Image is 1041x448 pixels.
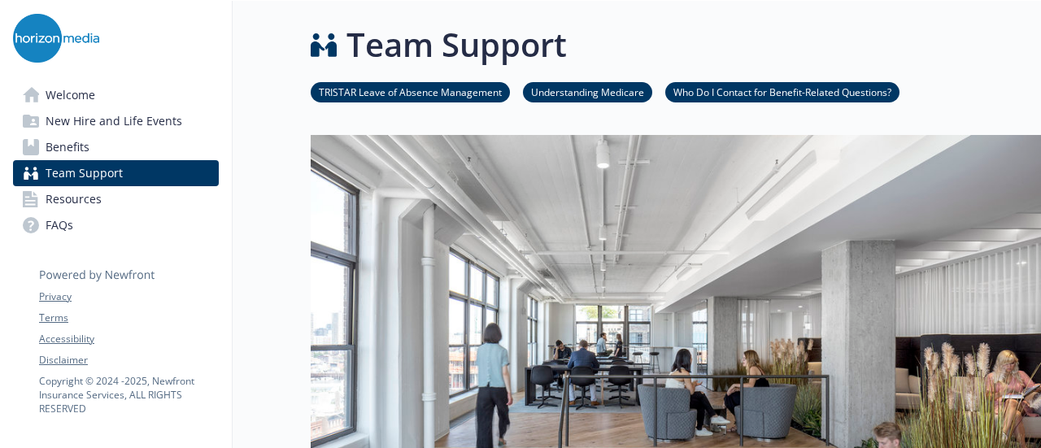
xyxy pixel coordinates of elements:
a: Terms [39,311,218,325]
a: Accessibility [39,332,218,346]
span: Team Support [46,160,123,186]
span: Benefits [46,134,89,160]
span: Welcome [46,82,95,108]
a: Team Support [13,160,219,186]
a: Welcome [13,82,219,108]
a: TRISTAR Leave of Absence Management [311,84,510,99]
a: Disclaimer [39,353,218,368]
span: New Hire and Life Events [46,108,182,134]
a: Who Do I Contact for Benefit-Related Questions? [665,84,899,99]
a: Benefits [13,134,219,160]
a: Resources [13,186,219,212]
h1: Team Support [346,20,567,69]
a: Privacy [39,289,218,304]
span: Resources [46,186,102,212]
p: Copyright © 2024 - 2025 , Newfront Insurance Services, ALL RIGHTS RESERVED [39,374,218,415]
span: FAQs [46,212,73,238]
a: Understanding Medicare [523,84,652,99]
a: FAQs [13,212,219,238]
a: New Hire and Life Events [13,108,219,134]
